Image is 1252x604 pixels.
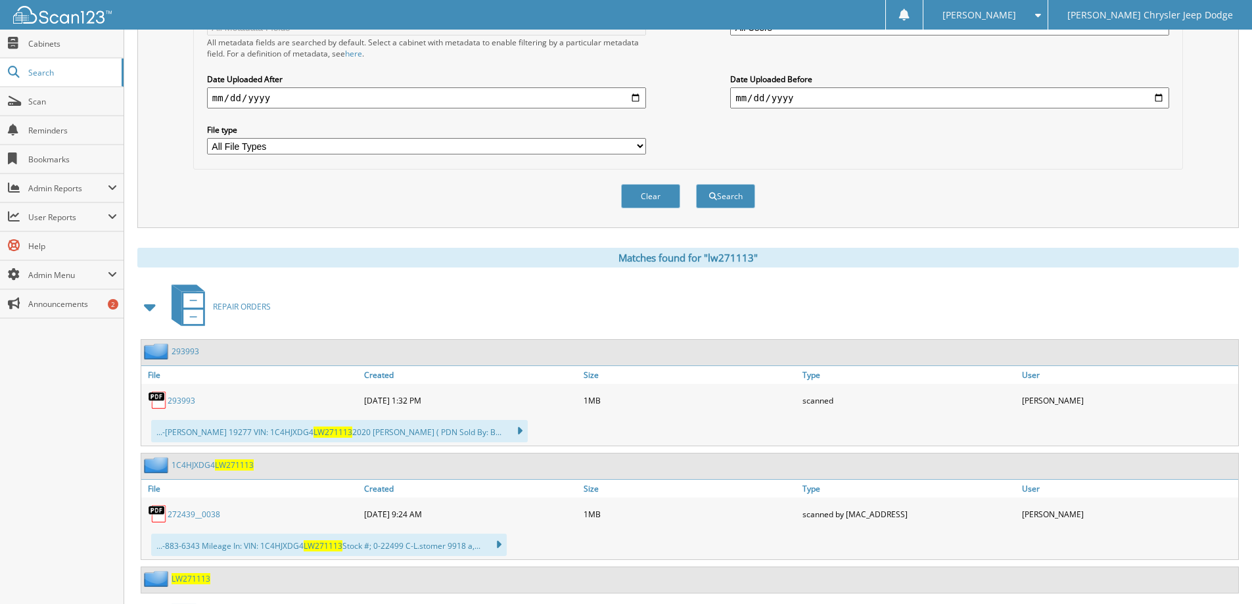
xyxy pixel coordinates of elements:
[799,387,1019,413] div: scanned
[1019,501,1238,527] div: [PERSON_NAME]
[730,74,1169,85] label: Date Uploaded Before
[1019,480,1238,498] a: User
[799,501,1019,527] div: scanned by [MAC_ADDRESS]
[730,87,1169,108] input: end
[172,346,199,357] a: 293993
[28,38,117,49] span: Cabinets
[207,37,646,59] div: All metadata fields are searched by default. Select a cabinet with metadata to enable filtering b...
[213,301,271,312] span: REPAIR ORDERS
[942,11,1016,19] span: [PERSON_NAME]
[13,6,112,24] img: scan123-logo-white.svg
[137,248,1239,267] div: Matches found for "lw271113"
[361,480,580,498] a: Created
[151,420,528,442] div: ...-[PERSON_NAME] 19277 VIN: 1C4HJXDG4 2020 [PERSON_NAME] ( PDN Sold By: B...
[28,183,108,194] span: Admin Reports
[28,67,115,78] span: Search
[141,480,361,498] a: File
[144,457,172,473] img: folder2.png
[361,366,580,384] a: Created
[28,96,117,107] span: Scan
[1019,387,1238,413] div: [PERSON_NAME]
[345,48,362,59] a: here
[28,154,117,165] span: Bookmarks
[148,504,168,524] img: PDF.png
[28,298,117,310] span: Announcements
[172,573,210,584] a: LW271113
[148,390,168,410] img: PDF.png
[580,501,800,527] div: 1MB
[580,480,800,498] a: Size
[799,366,1019,384] a: Type
[28,241,117,252] span: Help
[304,540,342,551] span: LW271113
[168,509,220,520] a: 272439__0038
[28,212,108,223] span: User Reports
[207,74,646,85] label: Date Uploaded After
[168,395,195,406] a: 293993
[28,125,117,136] span: Reminders
[141,366,361,384] a: File
[207,124,646,135] label: File type
[144,570,172,587] img: folder2.png
[1067,11,1233,19] span: [PERSON_NAME] Chrysler Jeep Dodge
[144,343,172,360] img: folder2.png
[621,184,680,208] button: Clear
[108,299,118,310] div: 2
[580,387,800,413] div: 1MB
[151,534,507,556] div: ...-883-6343 Mileage In: VIN: 1C4HJXDG4 Stock #; 0-22499 C-L.stomer 9918 a,...
[313,427,352,438] span: LW271113
[1019,366,1238,384] a: User
[215,459,254,471] span: LW271113
[580,366,800,384] a: Size
[28,269,108,281] span: Admin Menu
[164,281,271,333] a: REPAIR ORDERS
[172,459,254,471] a: 1C4HJXDG4LW271113
[361,501,580,527] div: [DATE] 9:24 AM
[696,184,755,208] button: Search
[207,87,646,108] input: start
[799,480,1019,498] a: Type
[361,387,580,413] div: [DATE] 1:32 PM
